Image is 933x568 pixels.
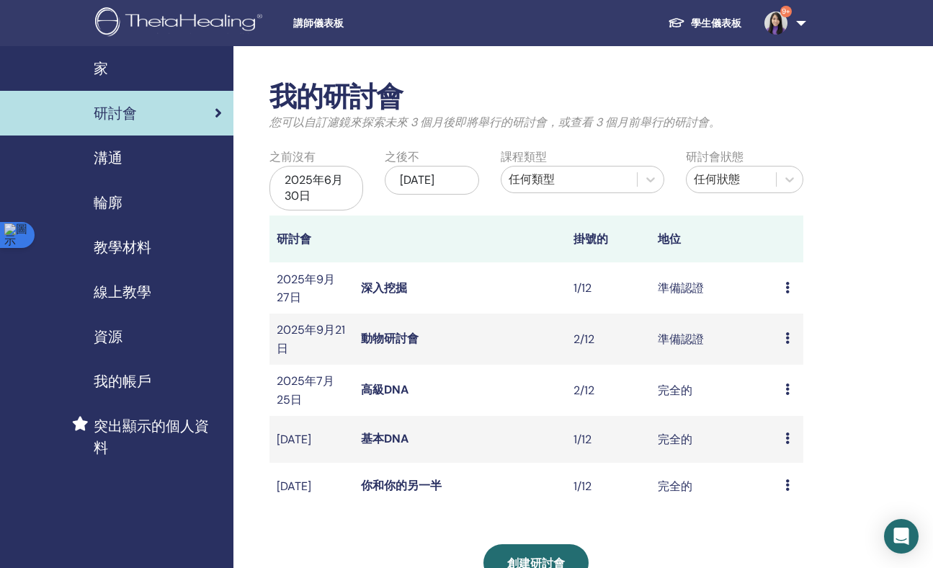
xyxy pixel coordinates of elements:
font: 線上教學 [94,283,151,301]
font: 1/12 [573,479,592,494]
font: 1/12 [573,432,592,447]
font: 2025年6月30日 [285,172,343,203]
font: [DATE] [400,172,434,187]
font: 研討會狀態 [686,149,744,164]
div: 開啟 Intercom Messenger [884,519,919,554]
a: 學生儀表板 [656,9,753,37]
font: [DATE] [277,432,311,447]
a: 深入挖掘 [361,280,407,296]
font: 我的研討會 [269,79,403,115]
font: 突出顯示的個人資料 [94,417,209,457]
font: 學生儀表板 [691,17,741,30]
font: 2/12 [573,332,594,347]
a: 高級DNA [361,382,409,397]
font: 研討會 [277,231,311,247]
img: logo.png [95,7,267,40]
font: 完全的 [658,432,692,447]
img: default.jpg [764,12,787,35]
font: 完全的 [658,479,692,494]
font: 任何類型 [509,172,555,187]
font: 2/12 [573,383,594,398]
font: 溝通 [94,148,122,167]
font: 輪廓 [94,193,122,212]
font: 完全的 [658,383,692,398]
font: 研討會 [94,104,137,123]
font: 講師儀表板 [293,17,344,29]
a: 動物研討會 [361,331,419,346]
img: graduation-cap-white.svg [668,17,685,29]
font: 2025年9月27日 [277,272,335,305]
a: 你和你的另一半 [361,478,442,493]
font: 準備認證 [658,332,704,347]
font: 掛號的 [573,231,608,247]
font: 您可以自訂濾鏡來探索未來 3 個月後即將舉行的研討會，或查看 3 個月前舉行的研討會。 [269,115,720,130]
font: [DATE] [277,479,311,494]
font: 之後不 [385,149,419,164]
a: 基本DNA [361,431,409,446]
font: 我的帳戶 [94,372,151,391]
font: 地位 [658,231,681,247]
font: 1/12 [573,280,592,296]
font: 家 [94,59,108,78]
font: 課程類型 [501,149,547,164]
font: 準備認證 [658,280,704,296]
font: 之前沒有 [269,149,316,164]
font: 教學材料 [94,238,151,257]
font: 2025年7月25日 [277,373,334,407]
font: 資源 [94,327,122,346]
font: 2025年9月21日 [277,322,345,355]
font: 任何狀態 [694,172,740,187]
font: 9+ [782,6,790,16]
